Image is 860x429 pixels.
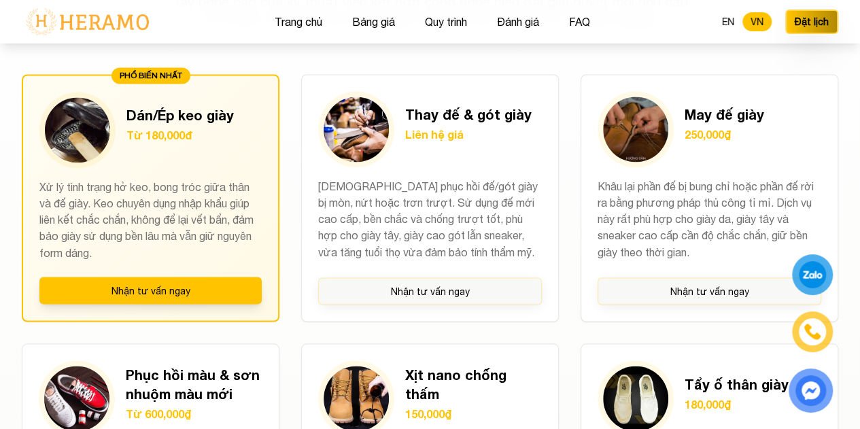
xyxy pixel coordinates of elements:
button: FAQ [565,13,594,31]
a: phone-icon [792,311,833,352]
div: PHỔ BIẾN NHẤT [111,67,190,84]
h3: Dán/Ép keo giày [126,105,234,124]
button: Đặt lịch [785,10,838,34]
h3: May đế giày [685,105,764,124]
button: VN [742,12,772,31]
img: phone-icon [804,324,821,341]
button: Quy trình [421,13,471,31]
h3: Xịt nano chống thấm [405,364,542,402]
h3: Thay đế & gót giày [405,105,532,124]
p: [DEMOGRAPHIC_DATA] phục hồi đế/gót giày bị mòn, nứt hoặc trơn trượt. Sử dụng đế mới cao cấp, bền ... [318,178,542,261]
button: Nhận tư vấn ngay [318,277,542,305]
img: May đế giày [603,97,668,162]
button: Nhận tư vấn ngay [598,277,821,305]
h3: Phục hồi màu & sơn nhuộm màu mới [126,364,262,402]
img: Thay đế & gót giày [324,97,389,162]
p: 180,000₫ [685,396,789,412]
p: Liên hệ giá [405,126,532,143]
p: 150,000₫ [405,405,542,422]
button: Trang chủ [271,13,326,31]
button: EN [714,12,742,31]
button: Nhận tư vấn ngay [39,277,262,304]
img: logo-with-text.png [22,7,153,36]
p: Từ 600,000₫ [126,405,262,422]
p: Xử lý tình trạng hở keo, bong tróc giữa thân và đế giày. Keo chuyên dụng nhập khẩu giúp liên kết ... [39,179,262,260]
button: Đánh giá [493,13,543,31]
p: 250,000₫ [685,126,764,143]
p: Khâu lại phần đế bị bung chỉ hoặc phần đế rời ra bằng phương pháp thủ công tỉ mỉ. Dịch vụ này rất... [598,178,821,261]
img: Dán/Ép keo giày [45,97,110,162]
h3: Tẩy ố thân giày [685,374,789,393]
button: Bảng giá [348,13,399,31]
p: Từ 180,000đ [126,127,234,143]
